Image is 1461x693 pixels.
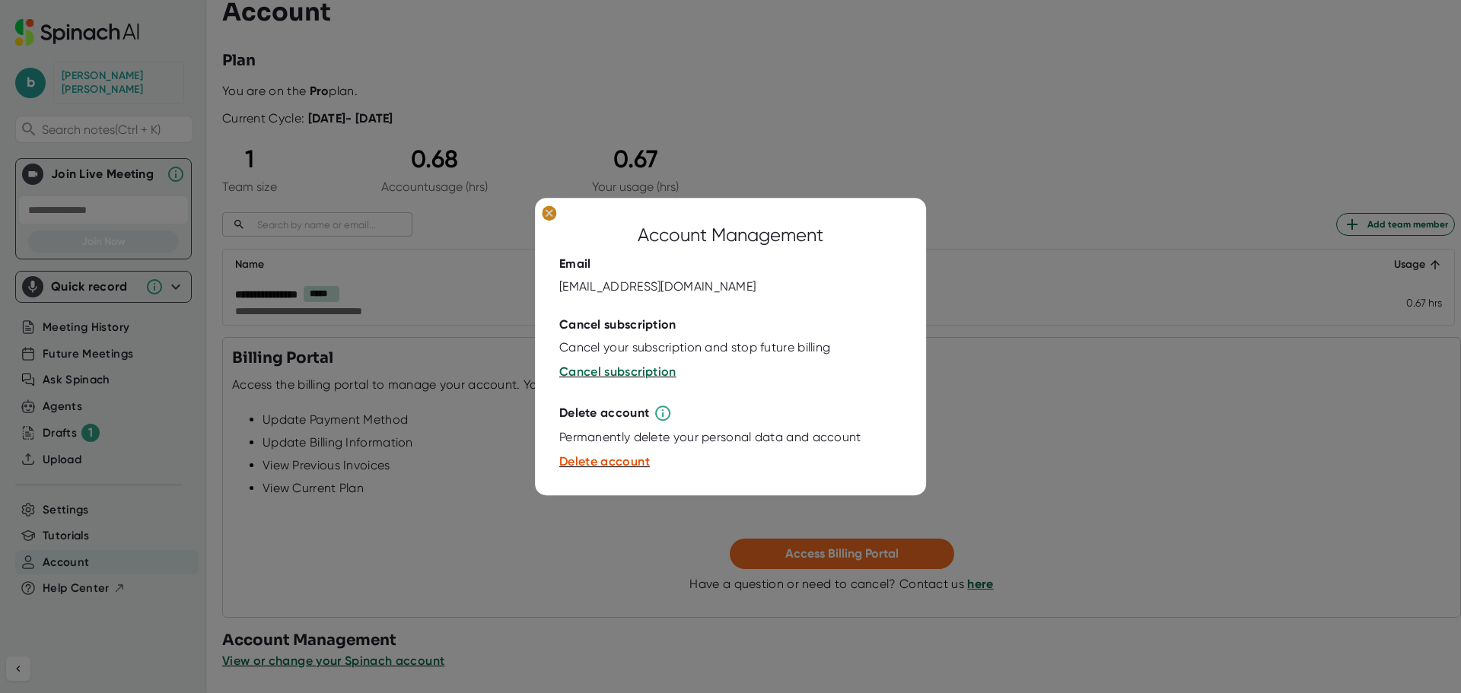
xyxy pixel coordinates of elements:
[559,455,650,469] span: Delete account
[559,341,830,356] div: Cancel your subscription and stop future billing
[638,222,823,250] div: Account Management
[559,364,676,382] button: Cancel subscription
[559,406,649,421] div: Delete account
[559,365,676,380] span: Cancel subscription
[559,318,676,333] div: Cancel subscription
[559,453,650,472] button: Delete account
[559,431,861,446] div: Permanently delete your personal data and account
[559,257,591,272] div: Email
[559,280,756,295] div: [EMAIL_ADDRESS][DOMAIN_NAME]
